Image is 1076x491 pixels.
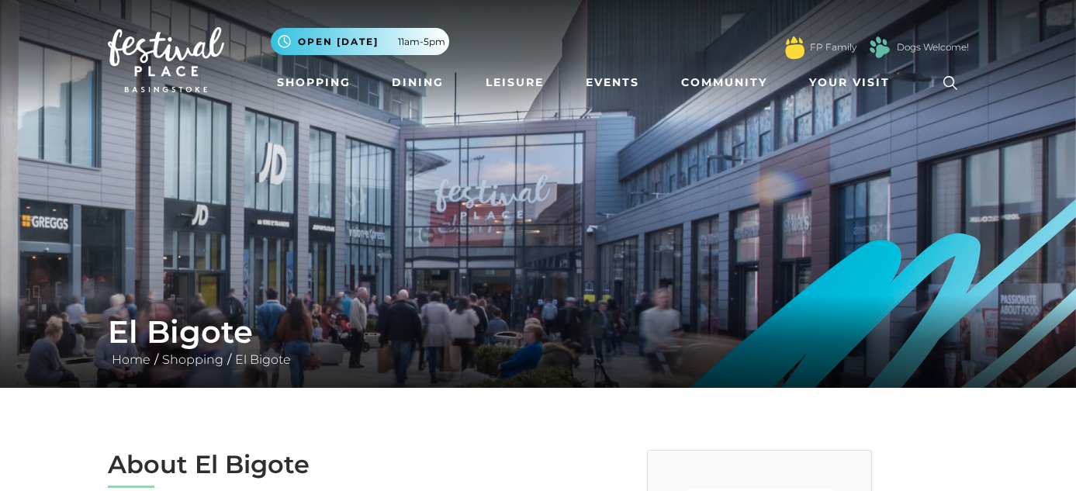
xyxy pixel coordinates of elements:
a: Home [108,352,154,367]
a: Events [580,68,645,97]
a: Your Visit [803,68,904,97]
h1: El Bigote [108,313,969,351]
div: / / [96,313,981,369]
a: Dogs Welcome! [897,40,969,54]
img: Festival Place Logo [108,27,224,92]
a: Shopping [158,352,227,367]
a: FP Family [810,40,856,54]
span: Open [DATE] [298,35,379,49]
a: Dining [386,68,450,97]
a: Leisure [479,68,550,97]
button: Open [DATE] 11am-5pm [271,28,449,55]
span: Your Visit [809,74,890,91]
a: Shopping [271,68,357,97]
h2: About El Bigote [108,450,527,479]
span: 11am-5pm [398,35,445,49]
a: El Bigote [231,352,295,367]
a: Community [675,68,773,97]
